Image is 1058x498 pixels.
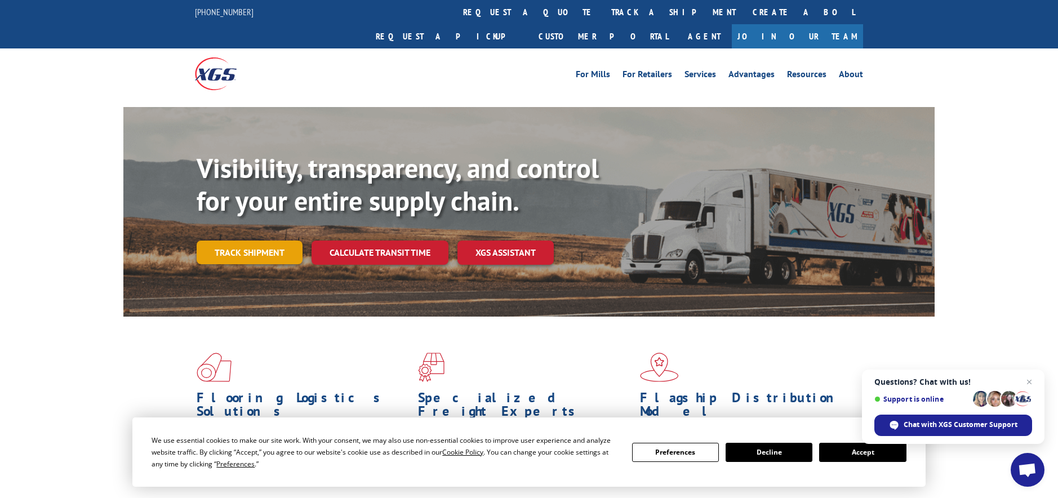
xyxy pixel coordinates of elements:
a: Agent [677,24,732,48]
span: Preferences [216,459,255,469]
a: For Mills [576,70,610,82]
img: xgs-icon-total-supply-chain-intelligence-red [197,353,232,382]
a: Advantages [728,70,775,82]
a: About [839,70,863,82]
div: Chat with XGS Customer Support [874,415,1032,436]
span: Questions? Chat with us! [874,377,1032,386]
div: We use essential cookies to make our site work. With your consent, we may also use non-essential ... [152,434,618,470]
button: Accept [819,443,906,462]
div: Cookie Consent Prompt [132,417,926,487]
span: Cookie Policy [442,447,483,457]
a: Customer Portal [530,24,677,48]
button: Preferences [632,443,719,462]
a: Resources [787,70,826,82]
a: Services [684,70,716,82]
a: Learn More > [197,474,337,487]
a: Join Our Team [732,24,863,48]
a: Request a pickup [367,24,530,48]
h1: Flagship Distribution Model [640,391,853,424]
b: Visibility, transparency, and control for your entire supply chain. [197,150,599,218]
a: Calculate transit time [312,241,448,265]
span: Support is online [874,395,969,403]
button: Decline [726,443,812,462]
div: Open chat [1011,453,1044,487]
a: For Retailers [623,70,672,82]
h1: Specialized Freight Experts [418,391,631,424]
a: Learn More > [418,474,558,487]
a: Track shipment [197,241,303,264]
a: [PHONE_NUMBER] [195,6,254,17]
img: xgs-icon-focused-on-flooring-red [418,353,444,382]
a: XGS ASSISTANT [457,241,554,265]
img: xgs-icon-flagship-distribution-model-red [640,353,679,382]
span: Chat with XGS Customer Support [904,420,1017,430]
span: Close chat [1023,375,1036,389]
h1: Flooring Logistics Solutions [197,391,410,424]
